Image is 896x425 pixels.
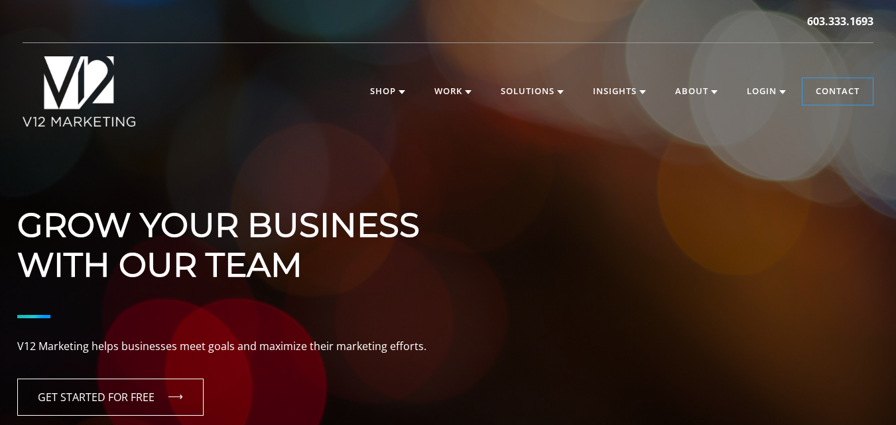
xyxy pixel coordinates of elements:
[662,78,731,105] a: About
[487,78,577,105] a: Solutions
[17,379,204,416] a: GET STARTED FOR FREE
[357,78,418,105] a: Shop
[734,78,799,105] a: Login
[17,166,879,285] h1: Grow Your Business With Our Team
[421,78,485,105] a: Work
[807,13,873,29] a: 603.333.1693
[830,361,896,425] iframe: Chat Widget
[23,56,135,127] img: V12 MARKETING Logo New Hampshire Marketing Agency
[802,78,873,105] a: Contact
[17,338,879,355] p: V12 Marketing helps businesses meet goals and maximize their marketing efforts.
[580,78,659,105] a: Insights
